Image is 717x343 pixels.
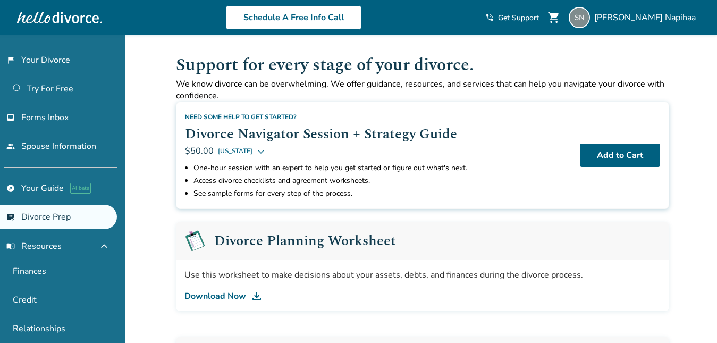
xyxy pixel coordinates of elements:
span: expand_less [98,240,111,253]
h2: Divorce Navigator Session + Strategy Guide [185,123,571,145]
span: people [6,142,15,150]
span: AI beta [70,183,91,194]
a: Schedule A Free Info Call [226,5,361,30]
li: See sample forms for every step of the process. [193,187,571,200]
a: Download Now [184,290,661,303]
span: explore [6,184,15,193]
span: inbox [6,113,15,122]
iframe: Chat Widget [664,292,717,343]
span: Resources [6,240,62,252]
span: Forms Inbox [21,112,69,123]
h2: Divorce Planning Worksheet [214,234,396,248]
img: Pre-Leaving Checklist [184,230,206,252]
img: DL [250,290,263,303]
span: Get Support [498,13,539,23]
p: We know divorce can be overwhelming. We offer guidance, resources, and services that can help you... [176,78,669,102]
span: [US_STATE] [218,145,252,157]
span: [PERSON_NAME] Napihaa [594,12,700,23]
button: [US_STATE] [218,145,265,157]
span: $50.00 [185,145,214,157]
li: One-hour session with an expert to help you get started or figure out what's next. [193,162,571,174]
div: Use this worksheet to make decisions about your assets, debts, and finances during the divorce pr... [184,269,661,281]
h1: Support for every stage of your divorce. [176,52,669,78]
span: flag_2 [6,56,15,64]
span: Need some help to get started? [185,113,297,121]
span: list_alt_check [6,213,15,221]
span: shopping_cart [547,11,560,24]
button: Add to Cart [580,144,660,167]
span: phone_in_talk [485,13,494,22]
a: phone_in_talkGet Support [485,13,539,23]
li: Access divorce checklists and agreement worksheets. [193,174,571,187]
img: sammyravenmaiden@outlook.com [569,7,590,28]
span: menu_book [6,242,15,250]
